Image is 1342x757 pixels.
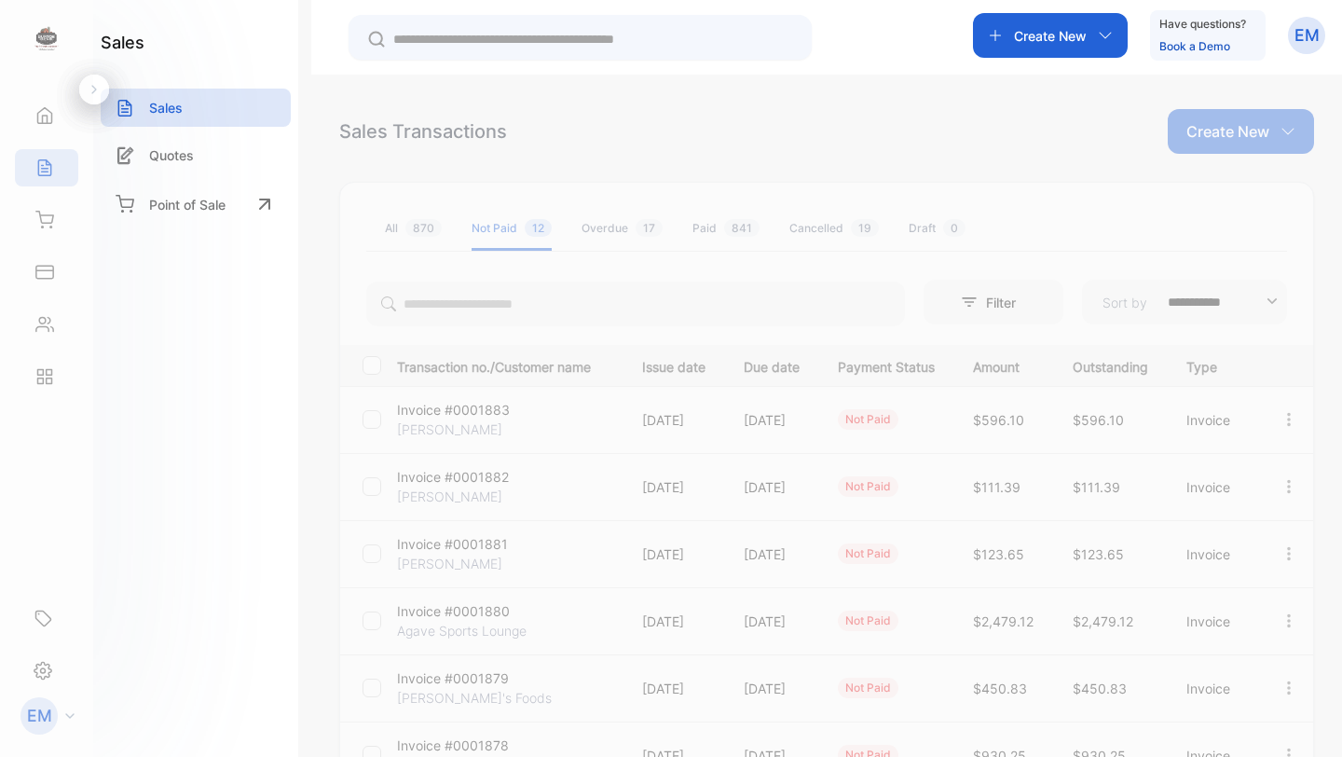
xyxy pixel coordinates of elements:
span: $450.83 [1073,681,1127,696]
div: not paid [838,409,898,430]
a: Point of Sale [101,184,291,225]
a: Quotes [101,136,291,174]
span: 870 [405,219,442,237]
p: Create New [1014,26,1087,46]
p: [PERSON_NAME] [397,487,502,506]
button: Create New [1168,109,1314,154]
p: Invoice [1186,544,1241,564]
h1: sales [101,30,144,55]
p: Create New [1186,120,1269,143]
p: Invoice #0001880 [397,601,510,621]
p: Type [1186,353,1241,377]
span: 19 [851,219,879,237]
p: Transaction no./Customer name [397,353,619,377]
p: [DATE] [642,410,705,430]
p: [DATE] [744,544,800,564]
span: $596.10 [1073,412,1124,428]
p: Invoice #0001878 [397,736,509,755]
p: Amount [973,353,1034,377]
p: [DATE] [642,612,705,631]
img: logo [33,24,61,52]
p: Agave Sports Lounge [397,621,527,640]
p: [DATE] [642,544,705,564]
p: Invoice [1186,477,1241,497]
div: Draft [909,220,965,237]
p: [PERSON_NAME] [397,554,502,573]
p: Invoice #0001882 [397,467,509,487]
a: Book a Demo [1159,39,1230,53]
p: EM [27,704,52,728]
p: Quotes [149,145,194,165]
p: Sort by [1102,293,1147,312]
p: Invoice #0001883 [397,400,510,420]
div: not paid [838,476,898,497]
span: $2,479.12 [1073,613,1133,629]
div: Paid [692,220,760,237]
p: Invoice #0001881 [397,534,508,554]
p: [DATE] [744,410,800,430]
span: $123.65 [1073,546,1124,562]
p: [DATE] [744,679,800,698]
p: [PERSON_NAME] [397,420,502,439]
span: 17 [636,219,663,237]
button: Sort by [1082,280,1287,324]
p: Sales [149,98,183,117]
p: Have questions? [1159,15,1246,34]
span: 12 [525,219,552,237]
div: Overdue [582,220,663,237]
p: Payment Status [838,353,935,377]
span: $111.39 [1073,479,1120,495]
p: Outstanding [1073,353,1148,377]
p: Invoice [1186,679,1241,698]
span: 841 [724,219,760,237]
button: Create New [973,13,1128,58]
p: Invoice #0001879 [397,668,509,688]
span: $123.65 [973,546,1024,562]
p: Invoice [1186,612,1241,631]
iframe: LiveChat chat widget [1264,679,1342,757]
p: Issue date [642,353,705,377]
span: $111.39 [973,479,1020,495]
div: Sales Transactions [339,117,507,145]
p: Due date [744,353,800,377]
p: [DATE] [744,477,800,497]
p: [PERSON_NAME]'s Foods [397,688,552,708]
div: Cancelled [789,220,879,237]
div: All [385,220,442,237]
p: [DATE] [642,477,705,497]
p: Invoice [1186,410,1241,430]
span: $450.83 [973,681,1027,696]
span: 0 [943,219,965,237]
p: [DATE] [744,612,800,631]
div: not paid [838,544,898,564]
span: $2,479.12 [973,613,1034,629]
p: [DATE] [642,679,705,698]
div: not paid [838,678,898,698]
div: not paid [838,611,898,631]
p: EM [1294,23,1320,48]
p: Point of Sale [149,195,226,214]
span: $596.10 [973,412,1024,428]
div: Not Paid [472,220,552,237]
button: EM [1288,13,1325,58]
a: Sales [101,89,291,127]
